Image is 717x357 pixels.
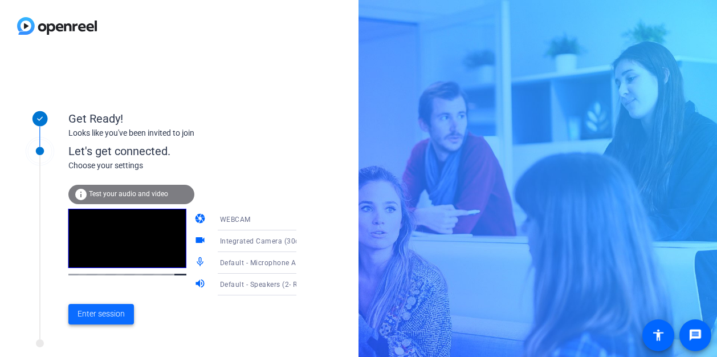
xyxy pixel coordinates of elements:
[68,127,296,139] div: Looks like you've been invited to join
[78,308,125,320] span: Enter session
[651,328,665,342] mat-icon: accessibility
[68,304,134,324] button: Enter session
[68,110,296,127] div: Get Ready!
[194,234,208,248] mat-icon: videocam
[220,258,511,267] span: Default - Microphone Array (2- Intel® Smart Sound Technology for Digital Microphones)
[74,188,88,201] mat-icon: info
[194,278,208,291] mat-icon: volume_up
[89,190,168,198] span: Test your audio and video
[220,216,251,224] span: WEBCAM
[220,279,351,289] span: Default - Speakers (2- Realtek(R) Audio)
[68,143,320,160] div: Let's get connected.
[194,256,208,270] mat-icon: mic_none
[68,160,320,172] div: Choose your settings
[220,236,324,245] span: Integrated Camera (30c9:005f)
[689,328,702,342] mat-icon: message
[194,213,208,226] mat-icon: camera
